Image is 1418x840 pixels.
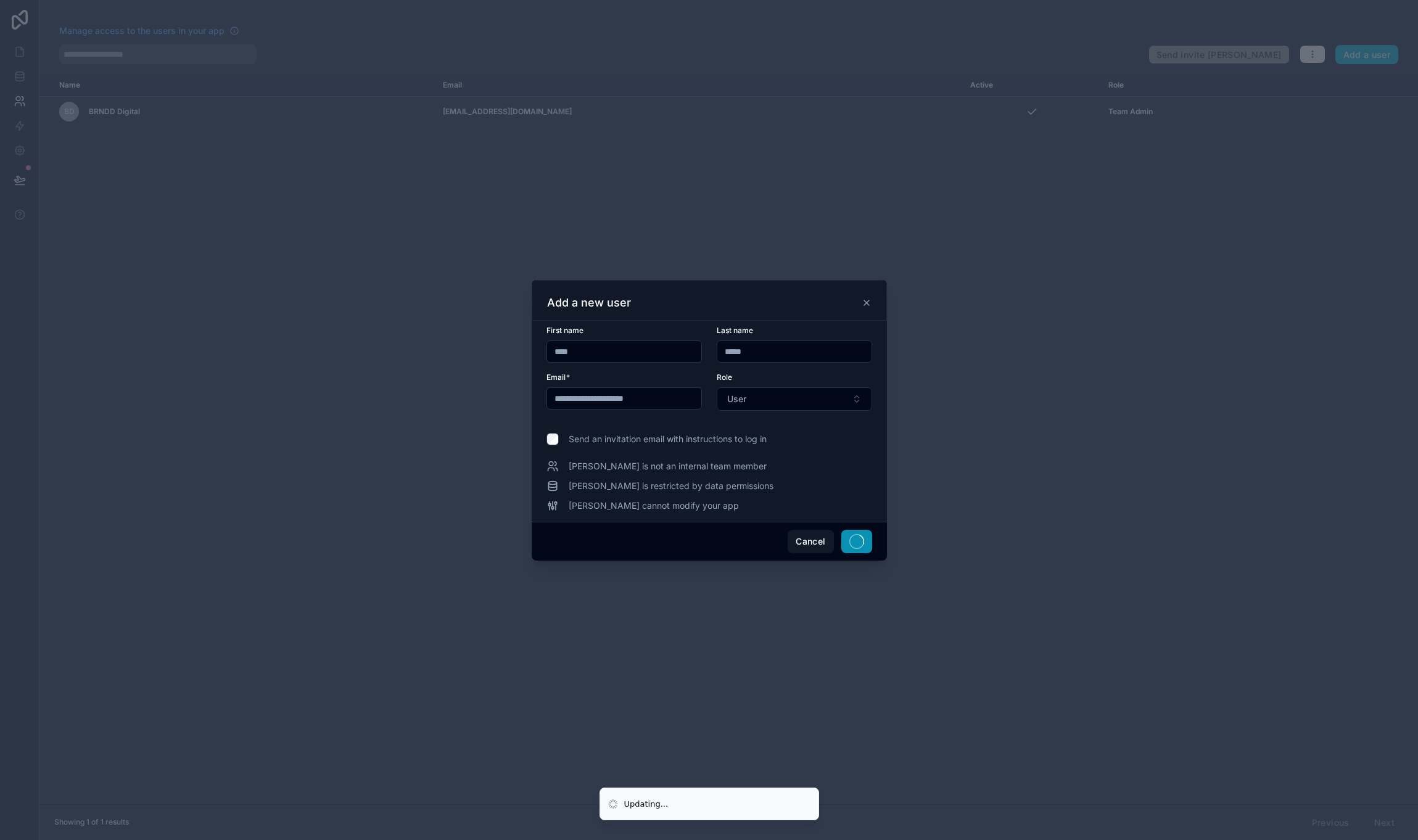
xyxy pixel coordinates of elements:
[717,326,753,335] span: Last name
[717,373,732,382] span: Role
[546,373,566,382] span: Email
[727,393,746,405] span: User
[546,326,583,335] span: First name
[624,798,669,810] div: Updating...
[569,433,767,445] span: Send an invitation email with instructions to log in
[569,460,767,472] span: [PERSON_NAME] is not an internal team member
[788,530,833,553] button: Cancel
[569,480,773,492] span: [PERSON_NAME] is restricted by data permissions
[547,295,631,310] h3: Add a new user
[717,387,872,411] button: Select Button
[569,500,739,512] span: [PERSON_NAME] cannot modify your app
[546,433,559,445] input: Send an invitation email with instructions to log in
